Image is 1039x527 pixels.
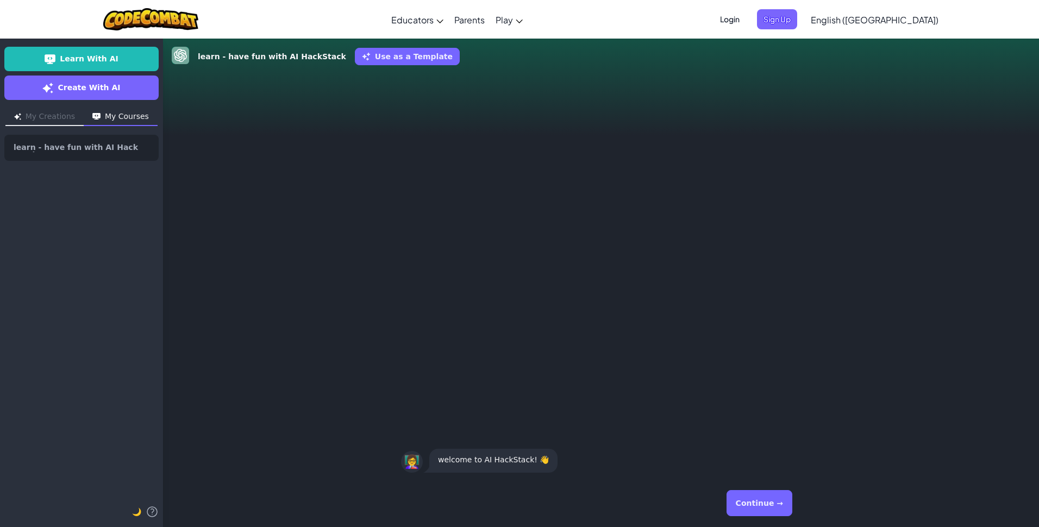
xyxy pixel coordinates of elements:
[805,5,944,34] a: English ([GEOGRAPHIC_DATA])
[727,490,792,516] button: Continue →
[713,9,746,29] button: Login
[496,14,513,26] span: Play
[386,5,449,34] a: Educators
[198,51,346,62] strong: learn - have fun with AI HackStack
[60,53,118,65] span: Learn With AI
[84,109,158,126] button: My Courses
[401,451,423,473] div: 👩‍🏫
[58,82,120,93] span: Create With AI
[5,109,84,126] button: My Creations
[438,453,549,466] p: welcome to AI HackStack! 👋
[4,76,159,100] a: Create With AI
[811,14,938,26] span: English ([GEOGRAPHIC_DATA])
[355,48,460,65] button: Use as a Template
[4,47,159,71] a: Learn With AI
[14,113,21,120] img: Icon
[172,47,189,64] img: GPT-4
[42,83,53,93] img: Icon
[132,505,141,518] button: 🌙
[490,5,528,34] a: Play
[45,54,55,65] img: Icon
[103,8,198,30] img: CodeCombat logo
[14,143,141,152] span: learn - have fun with AI HackStack
[391,14,434,26] span: Educators
[92,113,101,120] img: Icon
[757,9,797,29] button: Sign Up
[449,5,490,34] a: Parents
[132,507,141,516] span: 🌙
[4,135,159,161] a: learn - have fun with AI HackStack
